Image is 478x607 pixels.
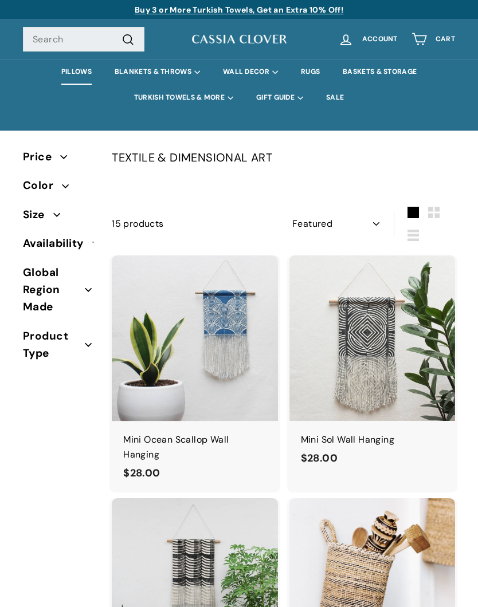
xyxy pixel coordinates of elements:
button: Product Type [23,325,93,371]
button: Availability [23,232,93,261]
span: Size [23,206,53,223]
div: Mini Sol Wall Hanging [301,432,444,447]
span: Product Type [23,328,85,362]
a: Mini Sol Wall Hanging [289,255,455,478]
a: Account [331,22,405,56]
span: Account [362,36,398,43]
button: Global Region Made [23,261,93,325]
button: Color [23,174,93,203]
div: 15 products [112,216,283,231]
a: SALE [315,85,355,111]
div: TEXTILE & DIMENSIONAL ART [112,148,455,167]
a: Buy 3 or More Turkish Towels, Get an Extra 10% Off! [135,5,343,15]
summary: TURKISH TOWELS & MORE [123,85,245,111]
a: BASKETS & STORAGE [331,59,428,85]
a: PILLOWS [50,59,103,85]
a: Mini Ocean Scallop Wall Hanging [112,255,277,492]
span: $28.00 [301,451,338,465]
summary: WALL DECOR [211,59,289,85]
span: Availability [23,235,92,252]
span: Cart [436,36,455,43]
div: Mini Ocean Scallop Wall Hanging [123,432,266,462]
span: $28.00 [123,466,160,480]
span: Price [23,148,60,165]
span: Global Region Made [23,264,85,316]
span: Color [23,177,62,194]
button: Price [23,145,93,174]
a: Cart [405,22,462,56]
input: Search [23,27,144,52]
summary: GIFT GUIDE [245,85,315,111]
summary: BLANKETS & THROWS [103,59,211,85]
button: Size [23,203,93,232]
a: RUGS [289,59,331,85]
